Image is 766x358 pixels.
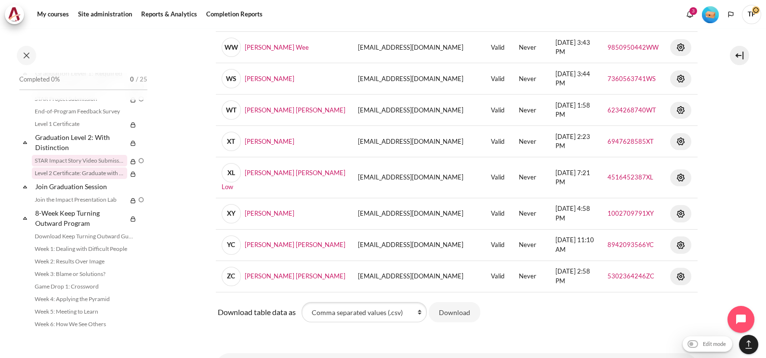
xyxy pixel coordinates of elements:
td: [EMAIL_ADDRESS][DOMAIN_NAME] [352,32,485,63]
td: Never [513,126,550,157]
a: End-of-Program Feedback Survey [32,106,137,117]
a: Download Keep Turning Outward Guide [32,231,137,242]
td: Valid [485,157,513,198]
img: Actions [675,41,687,53]
span: 0 [130,75,134,84]
img: Level #1 [702,6,719,23]
a: 5302364246ZC [608,272,654,280]
img: Actions [675,73,687,84]
span: XT [222,132,241,151]
td: [EMAIL_ADDRESS][DOMAIN_NAME] [352,157,485,198]
a: User menu [742,5,761,24]
a: 8-Week Keep Turning Outward Program [34,207,127,230]
img: Actions [675,271,687,282]
a: Join the Impact Presentation Lab [32,194,127,206]
a: Architeck Architeck [5,5,29,24]
a: 8942093566YC [608,241,654,248]
a: STAR Impact Story Video Submission [32,155,127,166]
a: Completed 0% 0 / 25 [19,73,147,100]
img: Actions [675,172,687,183]
a: XL[PERSON_NAME] [PERSON_NAME] Low [222,169,345,191]
td: Never [513,198,550,229]
a: Game Drop 2: Word Search [32,331,137,343]
a: XT[PERSON_NAME] [222,138,294,145]
td: [DATE] 1:58 PM [550,95,601,126]
td: Valid [485,126,513,157]
a: Level 1 Certificate [32,118,127,130]
a: 1002709791XY [608,209,654,217]
a: Reports & Analytics [138,5,200,24]
a: XY[PERSON_NAME] [222,209,294,217]
td: [EMAIL_ADDRESS][DOMAIN_NAME] [352,261,485,292]
td: [DATE] 2:58 PM [550,261,601,292]
td: [EMAIL_ADDRESS][DOMAIN_NAME] [352,95,485,126]
td: Valid [485,95,513,126]
span: XY [222,204,241,223]
td: [DATE] 7:21 PM [550,157,601,198]
a: Join Graduation Session [34,180,137,193]
img: To do [137,195,145,204]
td: [DATE] 3:44 PM [550,63,601,95]
a: 7360563741WS [608,75,656,83]
span: TP [742,5,761,24]
td: Valid [485,198,513,229]
span: XL [222,163,241,182]
td: [DATE] 3:43 PM [550,32,601,63]
span: Collapse [20,182,30,192]
a: WS[PERSON_NAME] [222,75,294,83]
a: Week 6: How We See Others [32,318,137,330]
td: Valid [485,229,513,261]
td: Never [513,157,550,198]
img: Actions [675,239,687,251]
img: Actions [675,136,687,147]
td: [DATE] 11:10 AM [550,229,601,261]
span: Collapse [20,138,30,147]
a: Completion Reports [203,5,266,24]
td: Never [513,63,550,95]
span: / 25 [136,75,147,84]
div: Level #1 [702,5,719,23]
span: YC [222,235,241,255]
img: Actions [675,208,687,220]
a: Week 4: Applying the Pyramid [32,293,137,305]
a: ZC[PERSON_NAME] [PERSON_NAME] [222,272,345,280]
a: 6947628585XT [608,138,654,145]
a: WW[PERSON_NAME] Wee [222,43,309,51]
div: Show notification window with 3 new notifications [683,7,697,22]
td: Valid [485,32,513,63]
td: Never [513,95,550,126]
a: Week 3: Blame or Solutions? [32,268,137,280]
span: WT [222,100,241,120]
img: Actions [675,104,687,116]
a: YC[PERSON_NAME] [PERSON_NAME] [222,241,345,248]
span: Completed 0% [19,75,60,84]
a: Week 2: Results Over Image [32,256,137,267]
span: Collapse [20,213,30,223]
img: To do [137,156,145,165]
td: [EMAIL_ADDRESS][DOMAIN_NAME] [352,229,485,261]
a: Graduation Level 2: With Distinction [34,131,127,154]
img: Architeck [8,7,21,22]
a: 4516452387XL [608,173,653,181]
td: Never [513,261,550,292]
a: 6234268740WT [608,106,656,114]
td: Valid [485,63,513,95]
button: Download [429,302,480,322]
td: [EMAIL_ADDRESS][DOMAIN_NAME] [352,198,485,229]
a: Level #1 [698,5,723,23]
label: Download table data as [218,306,296,318]
button: Languages [724,7,738,22]
a: Week 5: Meeting to Learn [32,306,137,317]
td: [DATE] 2:23 PM [550,126,601,157]
a: Game Drop 1: Crossword [32,281,137,292]
a: WT[PERSON_NAME] [PERSON_NAME] [222,106,345,114]
a: My courses [34,5,72,24]
button: [[backtotopbutton]] [739,335,758,354]
span: WW [222,38,241,57]
a: Level 2 Certificate: Graduate with Distinction [32,167,127,179]
a: Week 1: Dealing with Difficult People [32,243,137,255]
td: [EMAIL_ADDRESS][DOMAIN_NAME] [352,126,485,157]
td: Never [513,229,550,261]
a: Site administration [75,5,135,24]
td: Valid [485,261,513,292]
